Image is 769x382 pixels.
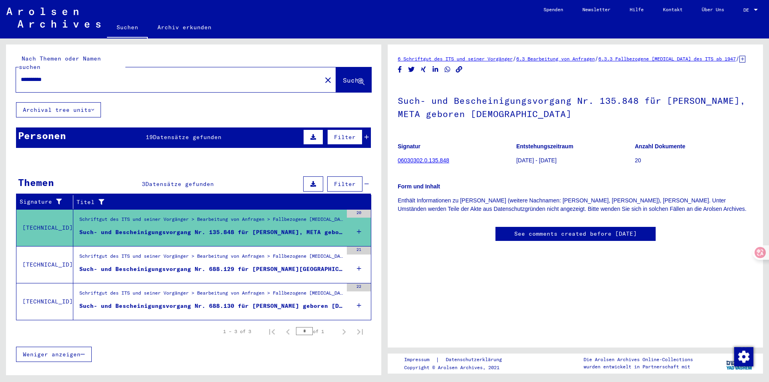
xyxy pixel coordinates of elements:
[598,56,736,62] a: 6.3.3 Fallbezogene [MEDICAL_DATA] des ITS ab 1947
[16,283,73,320] td: [TECHNICAL_ID]
[398,56,513,62] a: 6 Schriftgut des ITS und seiner Vorgänger
[79,289,343,301] div: Schriftgut des ITS und seiner Vorgänger > Bearbeitung von Anfragen > Fallbezogene [MEDICAL_DATA] ...
[107,18,148,38] a: Suchen
[23,351,81,358] span: Weniger anzeigen
[19,55,101,71] mat-label: Nach Themen oder Namen suchen
[516,56,595,62] a: 6.3 Bearbeitung von Anfragen
[516,156,634,165] p: [DATE] - [DATE]
[584,356,693,363] p: Die Arolsen Archives Online-Collections
[327,176,362,192] button: Filter
[6,8,101,28] img: Arolsen_neg.svg
[398,183,440,190] b: Form und Inhalt
[516,143,573,150] b: Entstehungszeitraum
[296,327,336,335] div: of 1
[743,7,752,13] span: DE
[398,143,421,150] b: Signatur
[404,356,436,364] a: Impressum
[146,133,153,141] span: 19
[223,328,251,335] div: 1 – 3 of 3
[407,65,416,75] button: Share on Twitter
[148,18,221,37] a: Archiv erkunden
[635,143,685,150] b: Anzahl Dokumente
[404,364,511,371] p: Copyright © Arolsen Archives, 2021
[79,265,343,273] div: Such- und Bescheinigungsvorgang Nr. 688.129 für [PERSON_NAME][GEOGRAPHIC_DATA] geboren [DEMOGRAPH...
[635,156,753,165] p: 20
[334,180,356,188] span: Filter
[595,55,598,62] span: /
[398,157,449,164] a: 06030302.0.135.848
[20,198,67,206] div: Signature
[736,55,739,62] span: /
[76,198,355,206] div: Titel
[734,347,753,366] div: Zustimmung ändern
[336,323,352,340] button: Next page
[18,128,66,143] div: Personen
[16,347,92,362] button: Weniger anzeigen
[336,67,371,92] button: Suche
[734,347,753,366] img: Zustimmung ändern
[584,363,693,370] p: wurden entwickelt in Partnerschaft mit
[431,65,440,75] button: Share on LinkedIn
[20,196,75,208] div: Signature
[320,72,336,88] button: Clear
[396,65,404,75] button: Share on Facebook
[327,129,362,145] button: Filter
[334,133,356,141] span: Filter
[79,302,343,310] div: Such- und Bescheinigungsvorgang Nr. 688.130 für [PERSON_NAME] geboren [DEMOGRAPHIC_DATA] oder11.0...
[76,196,363,208] div: Titel
[404,356,511,364] div: |
[439,356,511,364] a: Datenschutzerklärung
[514,230,637,238] a: See comments created before [DATE]
[513,55,516,62] span: /
[398,196,753,213] p: Enthält Informationen zu [PERSON_NAME] (weitere Nachnamen: [PERSON_NAME], [PERSON_NAME]), [PERSON...
[79,253,343,264] div: Schriftgut des ITS und seiner Vorgänger > Bearbeitung von Anfragen > Fallbezogene [MEDICAL_DATA] ...
[323,75,333,85] mat-icon: close
[153,133,221,141] span: Datensätze gefunden
[79,216,343,227] div: Schriftgut des ITS und seiner Vorgänger > Bearbeitung von Anfragen > Fallbezogene [MEDICAL_DATA] ...
[352,323,368,340] button: Last page
[443,65,452,75] button: Share on WhatsApp
[343,76,363,84] span: Suche
[79,228,343,236] div: Such- und Bescheinigungsvorgang Nr. 135.848 für [PERSON_NAME], META geboren [DEMOGRAPHIC_DATA]
[398,82,753,131] h1: Such- und Bescheinigungsvorgang Nr. 135.848 für [PERSON_NAME], META geboren [DEMOGRAPHIC_DATA]
[455,65,463,75] button: Copy link
[16,102,101,117] button: Archival tree units
[419,65,428,75] button: Share on Xing
[264,323,280,340] button: First page
[280,323,296,340] button: Previous page
[725,353,755,373] img: yv_logo.png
